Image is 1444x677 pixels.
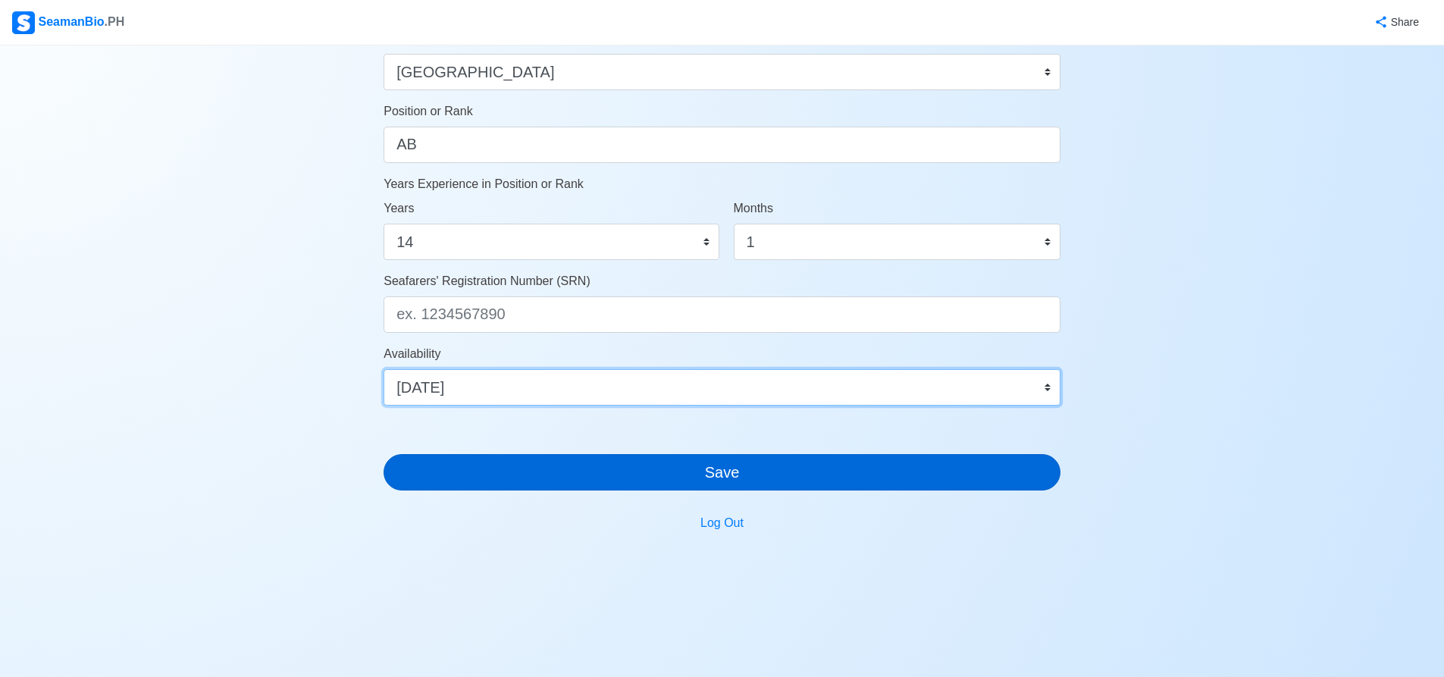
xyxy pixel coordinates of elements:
button: Save [384,454,1060,491]
label: Years [384,199,414,218]
span: .PH [105,15,125,28]
label: Months [734,199,773,218]
span: Position or Rank [384,105,472,118]
button: Share [1359,8,1432,37]
span: Seafarers' Registration Number (SRN) [384,274,590,287]
p: Years Experience in Position or Rank [384,175,1060,193]
div: SeamanBio [12,11,124,34]
input: ex. 1234567890 [384,296,1060,333]
button: Log Out [691,509,753,538]
input: ex. 2nd Officer w/ Master License [384,127,1060,163]
label: Availability [384,345,440,363]
img: Logo [12,11,35,34]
